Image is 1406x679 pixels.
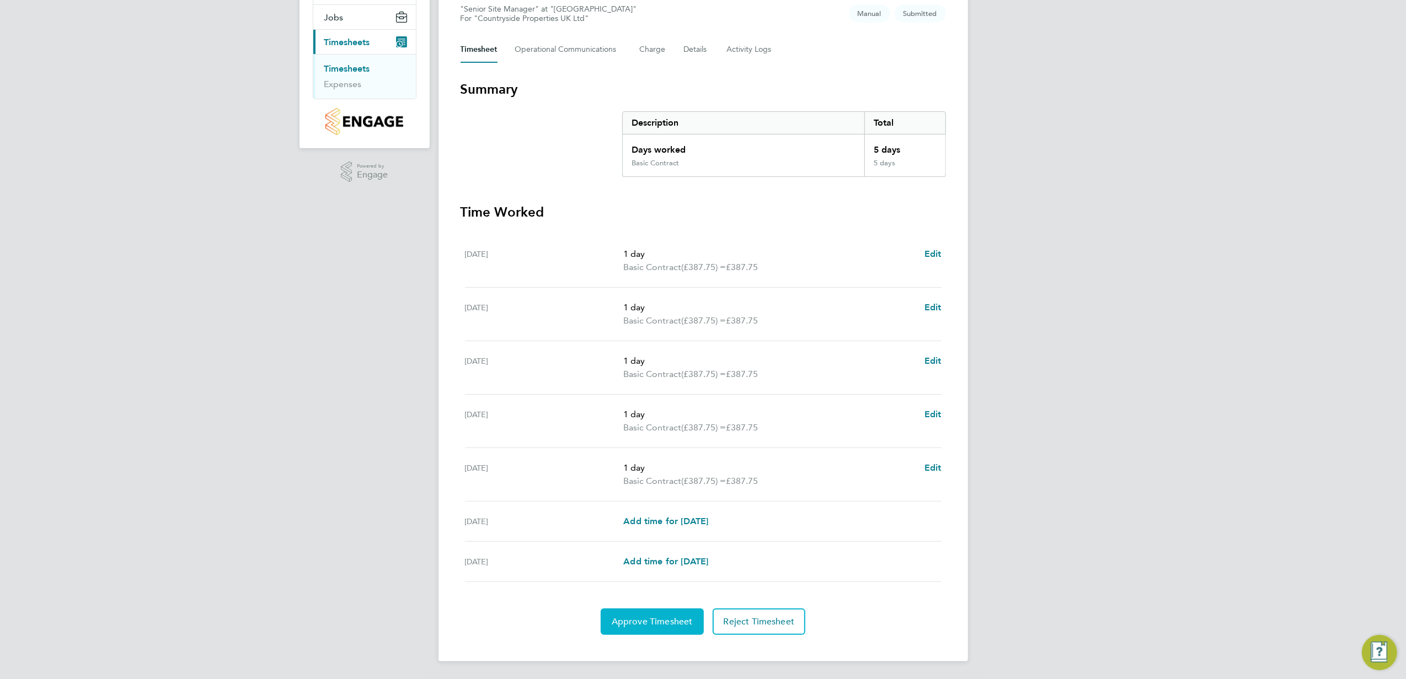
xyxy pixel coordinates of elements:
p: 1 day [623,247,915,261]
div: [DATE] [465,555,624,568]
div: Timesheets [313,54,416,99]
a: Powered byEngage [341,161,388,182]
a: Go to home page [313,108,416,135]
span: Reject Timesheet [724,616,795,627]
p: 1 day [623,461,915,475]
div: Days worked [623,134,865,159]
span: Basic Contract [623,261,681,274]
button: Charge [640,36,666,63]
span: £387.75 [726,369,758,379]
div: [DATE] [465,461,624,488]
img: countryside-properties-logo-retina.png [325,108,403,135]
h3: Time Worked [461,203,946,221]
span: Add time for [DATE] [623,516,708,526]
span: £387.75 [726,262,758,272]
span: (£387.75) = [681,476,726,486]
span: Basic Contract [623,314,681,327]
a: Add time for [DATE] [623,515,708,528]
span: Approve Timesheet [612,616,693,627]
button: Timesheet [461,36,498,63]
span: Basic Contract [623,368,681,381]
button: Jobs [313,5,416,29]
a: Edit [924,301,942,314]
a: Timesheets [324,63,370,74]
div: 5 days [864,134,945,159]
span: Powered by [357,161,388,171]
button: Timesheets [313,30,416,54]
a: Edit [924,247,942,261]
a: Expenses [324,79,362,89]
section: Timesheet [461,80,946,635]
div: For "Countryside Properties UK Ltd" [461,14,637,23]
div: 5 days [864,159,945,176]
div: "Senior Site Manager" at "[GEOGRAPHIC_DATA]" [461,4,637,23]
p: 1 day [623,301,915,314]
span: This timesheet was manually created. [849,4,890,23]
span: £387.75 [726,422,758,433]
a: Edit [924,461,942,475]
a: Edit [924,354,942,368]
div: Description [623,112,865,134]
span: This timesheet is Submitted. [895,4,946,23]
span: Edit [924,462,942,473]
div: [DATE] [465,301,624,327]
span: Edit [924,302,942,312]
p: 1 day [623,408,915,421]
button: Details [684,36,709,63]
p: 1 day [623,354,915,368]
a: Edit [924,408,942,421]
span: Edit [924,249,942,259]
button: Approve Timesheet [601,608,704,635]
span: Jobs [324,12,344,23]
span: (£387.75) = [681,315,726,326]
div: Summary [622,111,946,177]
div: Total [864,112,945,134]
div: Basic Contract [632,159,679,168]
span: Engage [357,170,388,180]
span: Basic Contract [623,475,681,488]
span: Edit [924,355,942,366]
button: Engage Resource Center [1362,635,1397,670]
button: Reject Timesheet [713,608,806,635]
span: (£387.75) = [681,422,726,433]
a: Add time for [DATE] [623,555,708,568]
div: [DATE] [465,354,624,381]
span: (£387.75) = [681,262,726,272]
span: Edit [924,409,942,419]
span: Basic Contract [623,421,681,434]
button: Operational Communications [515,36,622,63]
span: Add time for [DATE] [623,556,708,567]
span: Timesheets [324,37,370,47]
span: £387.75 [726,315,758,326]
div: [DATE] [465,515,624,528]
span: £387.75 [726,476,758,486]
div: [DATE] [465,408,624,434]
h3: Summary [461,80,946,98]
span: (£387.75) = [681,369,726,379]
div: [DATE] [465,247,624,274]
button: Activity Logs [727,36,773,63]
